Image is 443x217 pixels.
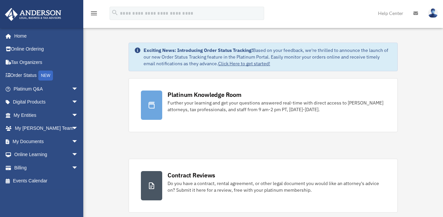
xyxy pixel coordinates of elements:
[5,122,88,135] a: My [PERSON_NAME] Teamarrow_drop_down
[90,9,98,17] i: menu
[218,61,270,67] a: Click Here to get started!
[72,148,85,162] span: arrow_drop_down
[5,108,88,122] a: My Entitiesarrow_drop_down
[72,122,85,135] span: arrow_drop_down
[38,71,53,81] div: NEW
[168,91,241,99] div: Platinum Knowledge Room
[72,135,85,148] span: arrow_drop_down
[428,8,438,18] img: User Pic
[144,47,392,67] div: Based on your feedback, we're thrilled to announce the launch of our new Order Status Tracking fe...
[5,56,88,69] a: Tax Organizers
[5,29,85,43] a: Home
[144,47,253,53] strong: Exciting News: Introducing Order Status Tracking!
[5,174,88,188] a: Events Calendar
[5,43,88,56] a: Online Ordering
[3,8,63,21] img: Anderson Advisors Platinum Portal
[72,161,85,175] span: arrow_drop_down
[5,69,88,83] a: Order StatusNEW
[5,135,88,148] a: My Documentsarrow_drop_down
[72,108,85,122] span: arrow_drop_down
[5,82,88,96] a: Platinum Q&Aarrow_drop_down
[129,159,398,213] a: Contract Reviews Do you have a contract, rental agreement, or other legal document you would like...
[5,96,88,109] a: Digital Productsarrow_drop_down
[90,12,98,17] a: menu
[168,180,385,193] div: Do you have a contract, rental agreement, or other legal document you would like an attorney's ad...
[72,96,85,109] span: arrow_drop_down
[111,9,119,16] i: search
[168,100,385,113] div: Further your learning and get your questions answered real-time with direct access to [PERSON_NAM...
[129,78,398,132] a: Platinum Knowledge Room Further your learning and get your questions answered real-time with dire...
[5,161,88,174] a: Billingarrow_drop_down
[72,82,85,96] span: arrow_drop_down
[5,148,88,161] a: Online Learningarrow_drop_down
[168,171,215,179] div: Contract Reviews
